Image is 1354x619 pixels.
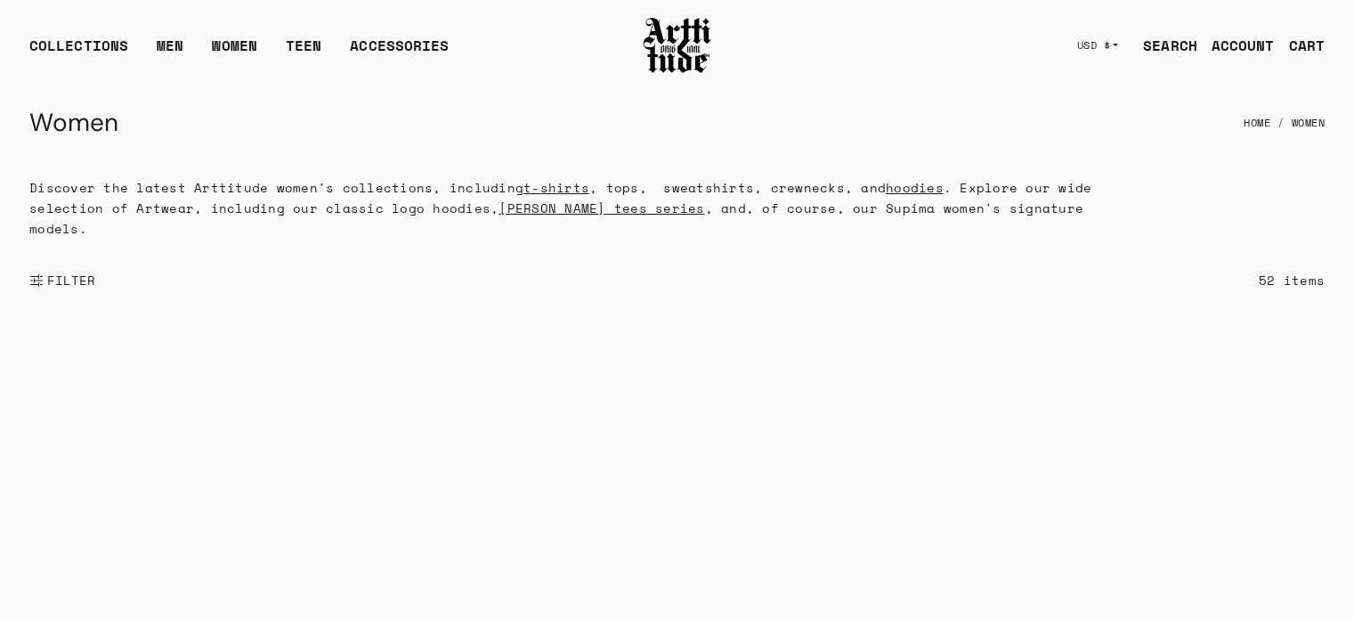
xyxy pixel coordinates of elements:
a: ACCOUNT [1197,28,1275,63]
div: 52 items [1259,270,1325,290]
h1: Women [29,102,118,144]
img: Arttitude [642,15,713,76]
a: hoodies [886,178,944,197]
span: USD $ [1077,38,1111,53]
div: COLLECTIONS [29,35,128,70]
a: TEEN [286,35,321,70]
a: [PERSON_NAME] tees series [499,199,704,217]
button: Show filters [29,261,96,300]
div: CART [1289,35,1325,56]
p: Discover the latest Arttitude women's collections, including , tops, sweatshirts, crewnecks, and ... [29,177,1112,239]
a: SEARCH [1129,28,1197,63]
ul: Main navigation [15,35,463,70]
a: Open cart [1275,28,1325,63]
div: ACCESSORIES [350,35,449,70]
a: MEN [157,35,183,70]
a: t-shirts [523,178,589,197]
button: USD $ [1066,26,1130,65]
a: Home [1244,103,1270,143]
li: Women [1270,103,1325,143]
span: FILTER [44,272,96,289]
a: WOMEN [212,35,257,70]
